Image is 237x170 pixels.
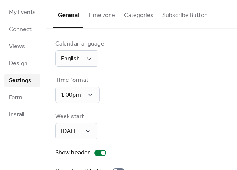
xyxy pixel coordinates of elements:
[4,108,40,121] a: Install
[4,74,40,87] a: Settings
[9,59,27,68] span: Design
[4,91,40,104] a: Form
[55,112,96,121] div: Week start
[9,76,31,85] span: Settings
[55,76,98,85] div: Time format
[4,57,40,70] a: Design
[55,40,104,49] div: Calendar language
[55,149,90,157] div: Show header
[9,42,25,51] span: Views
[4,40,40,53] a: Views
[9,110,24,119] span: Install
[61,53,80,64] span: English
[4,6,40,19] a: My Events
[4,23,40,36] a: Connect
[61,89,81,101] span: 1:00pm
[9,93,22,102] span: Form
[9,25,32,34] span: Connect
[9,8,36,17] span: My Events
[61,126,79,137] span: [DATE]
